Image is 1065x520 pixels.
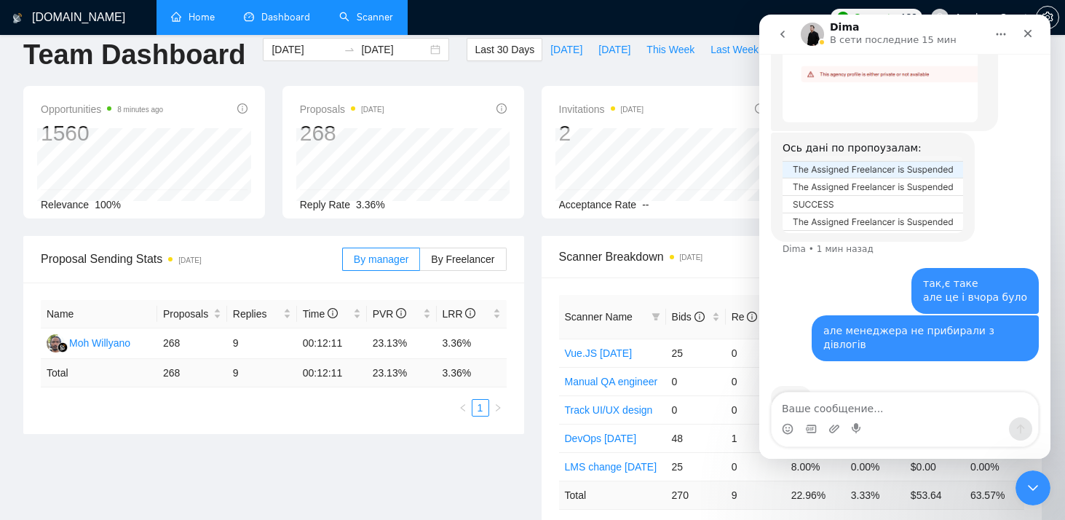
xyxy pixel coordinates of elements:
[41,101,163,118] span: Opportunities
[666,452,726,481] td: 25
[965,481,1024,509] td: 63.57 %
[702,38,767,61] button: Last Week
[171,11,215,23] a: homeHome
[726,481,785,509] td: 9
[726,395,785,424] td: 0
[233,306,280,322] span: Replies
[328,308,338,318] span: info-circle
[649,306,663,328] span: filter
[361,106,384,114] time: [DATE]
[367,359,437,387] td: 23.13 %
[157,328,227,359] td: 268
[726,452,785,481] td: 0
[12,370,52,395] img: Печатает...
[489,399,507,417] li: Next Page
[935,12,945,23] span: user
[565,404,653,416] a: Track UI/UX design
[732,311,758,323] span: Re
[443,308,476,320] span: LRR
[354,253,408,265] span: By manager
[666,424,726,452] td: 48
[373,308,407,320] span: PVR
[759,15,1050,459] iframe: To enrich screen reader interactions, please activate Accessibility in Grammarly extension settings
[157,359,227,387] td: 268
[598,42,630,58] span: [DATE]
[92,409,104,420] button: Start recording
[12,118,280,253] div: Dima говорит…
[95,199,121,210] span: 100%
[710,42,759,58] span: Last Week
[163,306,210,322] span: Proposals
[672,311,705,323] span: Bids
[23,127,204,141] div: Ось дані по пропоузалам:
[489,399,507,417] button: right
[854,9,898,25] span: Connects:
[666,481,726,509] td: 270
[472,399,489,417] li: 1
[590,38,638,61] button: [DATE]
[465,308,475,318] span: info-circle
[785,481,845,509] td: 22.96 %
[41,250,342,268] span: Proposal Sending Stats
[475,42,534,58] span: Last 30 Days
[41,300,157,328] th: Name
[1015,470,1050,505] iframe: To enrich screen reader interactions, please activate Accessibility in Grammarly extension settings
[559,248,1025,266] span: Scanner Breakdown
[496,103,507,114] span: info-circle
[1036,12,1059,23] a: setting
[454,399,472,417] button: left
[41,359,157,387] td: Total
[845,481,905,509] td: 3.33 %
[41,119,163,147] div: 1560
[900,9,916,25] span: 182
[747,312,757,322] span: info-circle
[356,199,385,210] span: 3.36%
[69,335,130,351] div: Moh Willyano
[47,336,130,348] a: MWMoh Willyano
[680,253,702,261] time: [DATE]
[41,199,89,210] span: Relevance
[361,42,427,58] input: End date
[1037,12,1058,23] span: setting
[652,312,660,321] span: filter
[559,199,637,210] span: Acceptance Rate
[785,452,845,481] td: 8.00%
[297,359,367,387] td: 00:12:11
[23,38,245,72] h1: Team Dashboard
[117,106,163,114] time: 8 minutes ago
[23,409,34,420] button: Средство выбора эмодзи
[565,311,633,323] span: Scanner Name
[12,7,23,30] img: logo
[437,328,507,359] td: 3.36%
[837,12,849,23] img: upwork-logo.png
[666,395,726,424] td: 0
[621,106,644,114] time: [DATE]
[344,44,355,55] span: swap-right
[726,424,785,452] td: 1
[666,339,726,367] td: 25
[494,403,502,412] span: right
[467,38,542,61] button: Last 30 Days
[565,347,633,359] a: Vue.JS [DATE]
[69,409,81,420] button: Добавить вложение
[12,378,279,403] textarea: Ваше сообщение...
[396,308,406,318] span: info-circle
[157,300,227,328] th: Proposals
[23,230,114,239] div: Dima • 1 мин назад
[905,452,965,481] td: $0.00
[244,12,254,22] span: dashboard
[250,403,273,426] button: Отправить сообщение…
[559,481,666,509] td: Total
[303,308,338,320] span: Time
[12,118,215,227] div: Ось дані по пропоузалам:Dima • 1 мин назад
[565,433,637,444] a: DevOps [DATE]
[12,301,280,364] div: alexandra.talai@academysmart.com говорит…
[726,339,785,367] td: 0
[261,11,310,23] span: Dashboard
[459,403,467,412] span: left
[367,328,437,359] td: 23.13%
